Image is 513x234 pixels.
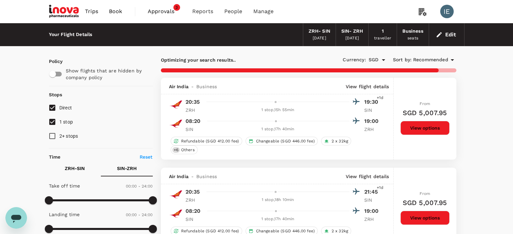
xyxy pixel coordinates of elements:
p: SIN [364,197,381,203]
div: IE [440,5,454,18]
img: AI [169,207,182,220]
h6: SGD 5,007.95 [403,107,447,118]
p: ZRH [186,107,202,113]
p: Take off time [49,182,80,189]
p: ZRH - SIN [65,165,85,172]
strong: Stops [49,92,62,97]
p: Optimizing your search results.. [161,57,309,63]
span: 2+ stops [59,133,78,139]
p: SIN - ZRH [117,165,137,172]
span: Air India [169,83,189,90]
span: Book [109,7,122,15]
button: View options [400,121,450,135]
p: 20:35 [186,188,200,196]
span: Approvals [148,7,181,15]
span: Refundable (SGD 412.00 fee) [178,138,242,144]
span: 2 x 32kg [329,138,351,144]
p: 19:00 [364,207,381,215]
span: 1 stop [59,119,73,125]
iframe: Button to launch messaging window [5,207,27,229]
p: SIN [364,107,381,113]
h6: SGD 5,007.95 [403,197,447,208]
img: AI [169,98,182,111]
span: + 6 [172,147,180,153]
div: Your Flight Details [49,31,92,38]
span: Changeable (SGD 446.00 fee) [253,138,317,144]
p: Landing time [49,211,80,218]
span: 3 [173,4,180,11]
p: 08:20 [186,117,201,125]
span: +1d [377,95,383,101]
span: Others [178,147,197,153]
span: Business [196,83,217,90]
div: ZRH - SIN [309,28,330,35]
div: +6Others [171,145,198,154]
p: 21:45 [364,188,381,196]
p: View flight details [346,173,389,180]
div: Refundable (SGD 412.00 fee) [171,137,242,145]
p: 19:00 [364,117,381,125]
span: 2 x 32kg [329,228,351,234]
span: - [189,173,196,180]
img: AI [169,117,182,130]
span: Manage [253,7,274,15]
span: Direct [59,105,72,110]
div: 1 [382,28,384,35]
div: traveller [374,35,391,42]
p: Reset [140,154,153,160]
span: From [420,101,430,106]
div: 1 stop , 15h 55min [206,107,349,113]
button: View options [400,211,450,225]
span: Refundable (SGD 412.00 fee) [178,228,242,234]
span: People [224,7,243,15]
img: iNova Pharmaceuticals [49,4,80,19]
p: View flight details [346,83,389,90]
p: SIN [186,126,202,133]
span: Business [196,173,217,180]
span: Reports [192,7,213,15]
p: 19:30 [364,98,381,106]
span: +1d [377,185,383,191]
div: Changeable (SGD 446.00 fee) [246,137,318,145]
p: 08:20 [186,207,201,215]
span: From [420,191,430,196]
p: 20:35 [186,98,200,106]
button: Open [379,55,388,65]
p: ZRH [364,216,381,223]
span: Recommended [413,56,448,64]
img: AI [169,188,182,201]
span: Sort by : [393,56,411,64]
div: Business [402,28,423,35]
span: 00:00 - 24:00 [126,184,153,189]
p: ZRH [186,197,202,203]
div: SIN - ZRH [341,28,363,35]
div: 1 stop , 17h 40min [206,216,349,223]
span: Currency : [343,56,366,64]
div: 2 x 32kg [321,137,351,145]
div: [DATE] [313,35,326,42]
div: [DATE] [345,35,359,42]
p: Policy [49,58,55,65]
div: 1 stop , 18h 10min [206,197,349,203]
button: Edit [434,29,459,40]
p: Time [49,154,61,160]
p: ZRH [364,126,381,133]
div: seats [407,35,418,42]
span: - [189,83,196,90]
span: Changeable (SGD 446.00 fee) [253,228,317,234]
span: Trips [85,7,98,15]
div: 1 stop , 17h 40min [206,126,349,133]
span: 00:00 - 24:00 [126,212,153,217]
p: Show flights that are hidden by company policy [66,67,148,81]
p: SIN [186,216,202,223]
span: Air India [169,173,189,180]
